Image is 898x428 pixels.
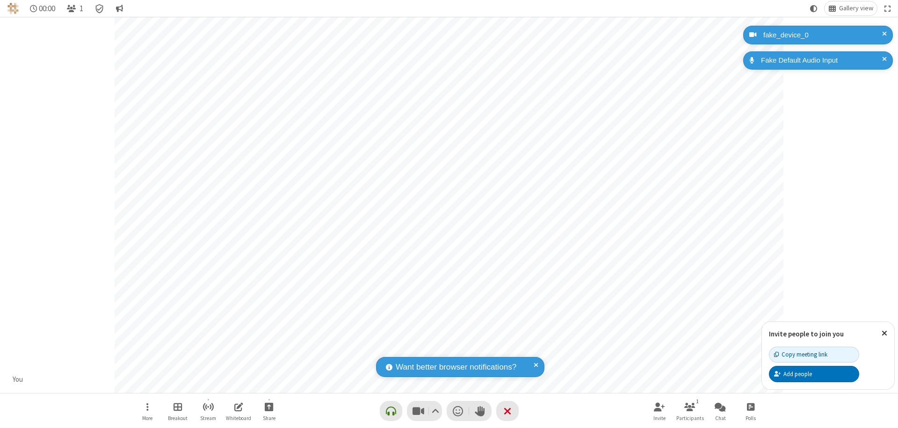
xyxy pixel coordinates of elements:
[769,347,859,363] button: Copy meeting link
[226,415,251,421] span: Whiteboard
[63,1,87,15] button: Open participant list
[875,322,894,345] button: Close popover
[263,415,275,421] span: Share
[224,398,253,424] button: Open shared whiteboard
[396,361,516,373] span: Want better browser notifications?
[769,366,859,382] button: Add people
[142,415,152,421] span: More
[645,398,673,424] button: Invite participants (⌘+Shift+I)
[825,1,877,15] button: Change layout
[9,374,27,385] div: You
[758,55,886,66] div: Fake Default Audio Input
[80,4,83,13] span: 1
[39,4,55,13] span: 00:00
[26,1,59,15] div: Timer
[380,401,402,421] button: Connect your audio
[112,1,127,15] button: Conversation
[769,329,844,338] label: Invite people to join you
[881,1,895,15] button: Fullscreen
[91,1,109,15] div: Meeting details Encryption enabled
[676,415,704,421] span: Participants
[133,398,161,424] button: Open menu
[676,398,704,424] button: Open participant list
[255,398,283,424] button: Start sharing
[429,401,442,421] button: Video setting
[653,415,666,421] span: Invite
[737,398,765,424] button: Open poll
[806,1,821,15] button: Using system theme
[194,398,222,424] button: Start streaming
[774,350,827,359] div: Copy meeting link
[407,401,442,421] button: Stop video (⌘+Shift+V)
[839,5,873,12] span: Gallery view
[694,397,702,406] div: 1
[746,415,756,421] span: Polls
[706,398,734,424] button: Open chat
[469,401,492,421] button: Raise hand
[164,398,192,424] button: Manage Breakout Rooms
[200,415,216,421] span: Stream
[447,401,469,421] button: Send a reaction
[168,415,188,421] span: Breakout
[715,415,726,421] span: Chat
[7,3,19,14] img: QA Selenium DO NOT DELETE OR CHANGE
[496,401,519,421] button: End or leave meeting
[760,30,886,41] div: fake_device_0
